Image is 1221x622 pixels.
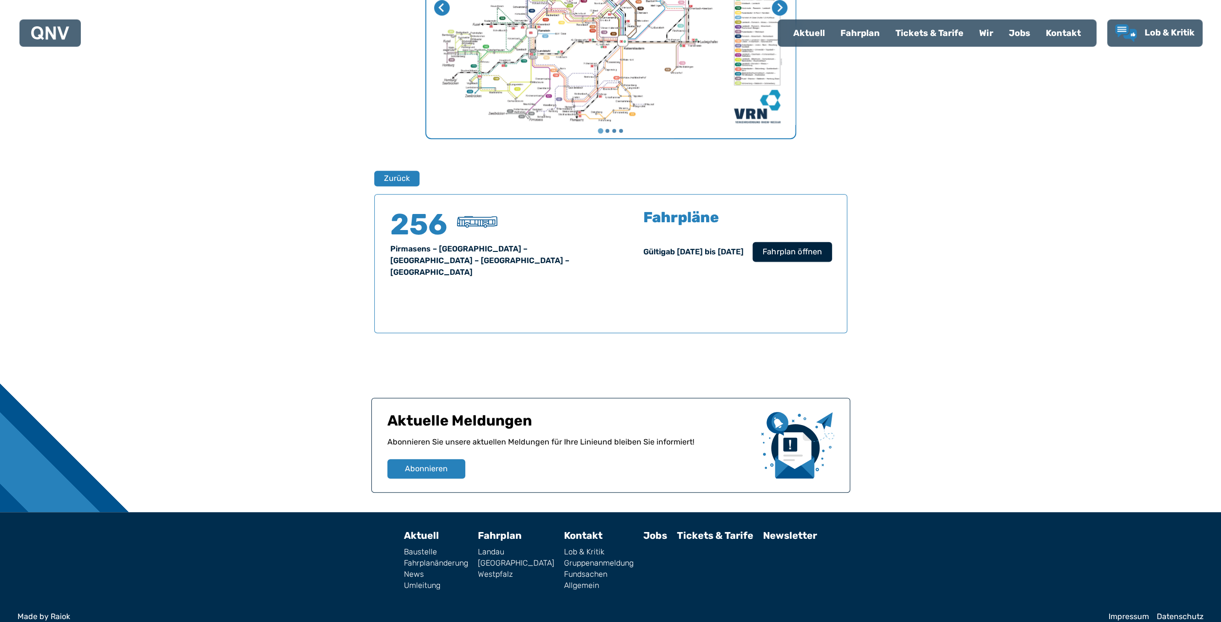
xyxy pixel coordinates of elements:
[785,20,833,46] a: Aktuell
[1145,27,1195,38] span: Lob & Kritik
[564,530,602,541] a: Kontakt
[404,570,468,578] a: News
[619,129,623,133] button: Gehe zu Seite 4
[457,216,497,228] img: Überlandbus
[677,530,753,541] a: Tickets & Tarife
[888,20,971,46] a: Tickets & Tarife
[605,129,609,133] button: Gehe zu Seite 2
[374,171,419,186] button: Zurück
[374,171,413,186] a: Zurück
[612,129,616,133] button: Gehe zu Seite 3
[478,559,554,567] a: [GEOGRAPHIC_DATA]
[390,243,599,278] div: Pirmasens – [GEOGRAPHIC_DATA] – [GEOGRAPHIC_DATA] – [GEOGRAPHIC_DATA] – [GEOGRAPHIC_DATA]
[478,548,554,556] a: Landau
[426,127,795,134] ul: Wählen Sie eine Seite zum Anzeigen
[1115,24,1195,42] a: Lob & Kritik
[390,210,449,239] h4: 256
[564,559,634,567] a: Gruppenanmeldung
[833,20,888,46] a: Fahrplan
[404,582,468,589] a: Umleitung
[18,613,1101,621] a: Made by Raiok
[643,210,719,225] h5: Fahrpläne
[404,548,468,556] a: Baustelle
[598,128,603,134] button: Gehe zu Seite 1
[478,570,554,578] a: Westpfalz
[404,559,468,567] a: Fahrplanänderung
[405,463,448,475] span: Abonnieren
[387,412,753,436] h1: Aktuelle Meldungen
[387,459,465,479] button: Abonnieren
[643,246,744,258] div: Gültig ab [DATE] bis [DATE]
[762,246,821,258] span: Fahrplan öffnen
[404,530,439,541] a: Aktuell
[763,530,817,541] a: Newsletter
[31,26,69,40] img: QNV Logo
[564,570,634,578] a: Fundsachen
[761,412,834,479] img: newsletter
[387,436,753,459] p: Abonnieren Sie unsere aktuellen Meldungen für Ihre Linie und bleiben Sie informiert!
[564,548,634,556] a: Lob & Kritik
[971,20,1001,46] a: Wir
[1157,613,1203,621] a: Datenschutz
[752,242,832,262] button: Fahrplan öffnen
[31,23,69,43] a: QNV Logo
[564,582,634,589] a: Allgemein
[1109,613,1149,621] a: Impressum
[643,530,667,541] a: Jobs
[478,530,522,541] a: Fahrplan
[1038,20,1089,46] a: Kontakt
[1001,20,1038,46] a: Jobs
